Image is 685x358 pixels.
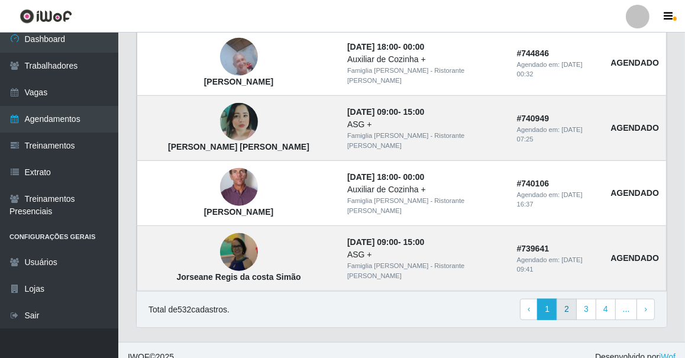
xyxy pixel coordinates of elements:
[517,60,597,80] div: Agendado em:
[347,53,503,66] div: Auxiliar de Cozinha +
[610,188,659,198] strong: AGENDADO
[520,299,538,320] a: Previous
[347,183,503,196] div: Auxiliar de Cozinha +
[403,172,425,182] time: 00:00
[204,77,273,86] strong: [PERSON_NAME]
[636,299,655,320] a: Next
[596,299,616,320] a: 4
[576,299,596,320] a: 3
[517,255,597,275] div: Agendado em:
[517,114,550,123] strong: # 740949
[176,272,301,282] strong: Jorseane Regis da costa Simão
[347,107,398,117] time: [DATE] 09:00
[347,42,424,51] strong: -
[517,179,550,188] strong: # 740106
[347,237,424,247] strong: -
[403,237,425,247] time: 15:00
[220,232,258,273] img: Jorseane Regis da costa Simão
[347,42,398,51] time: [DATE] 18:00
[347,131,503,151] div: Famiglia [PERSON_NAME] - Ristorante [PERSON_NAME]
[517,125,597,145] div: Agendado em:
[520,299,655,320] nav: pagination
[347,196,503,216] div: Famiglia [PERSON_NAME] - Ristorante [PERSON_NAME]
[220,103,258,141] img: Juliana da Silva Moura
[347,249,503,261] div: ASG +
[537,299,557,320] a: 1
[610,58,659,67] strong: AGENDADO
[517,49,550,58] strong: # 744846
[403,42,425,51] time: 00:00
[20,9,72,24] img: CoreUI Logo
[610,123,659,133] strong: AGENDADO
[347,237,398,247] time: [DATE] 09:00
[615,299,638,320] a: ...
[557,299,577,320] a: 2
[403,107,425,117] time: 15:00
[220,149,258,227] img: Jonas Batista Porpino
[347,172,398,182] time: [DATE] 18:00
[148,304,230,316] p: Total de 532 cadastros.
[220,32,258,82] img: Ednaldo Pereira de brito
[347,66,503,86] div: Famiglia [PERSON_NAME] - Ristorante [PERSON_NAME]
[517,244,550,253] strong: # 739641
[347,172,424,182] strong: -
[610,253,659,263] strong: AGENDADO
[204,207,273,217] strong: [PERSON_NAME]
[168,142,309,151] strong: [PERSON_NAME] [PERSON_NAME]
[347,118,503,131] div: ASG +
[644,304,647,314] span: ›
[517,190,597,210] div: Agendado em:
[347,261,503,281] div: Famiglia [PERSON_NAME] - Ristorante [PERSON_NAME]
[347,107,424,117] strong: -
[528,304,531,314] span: ‹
